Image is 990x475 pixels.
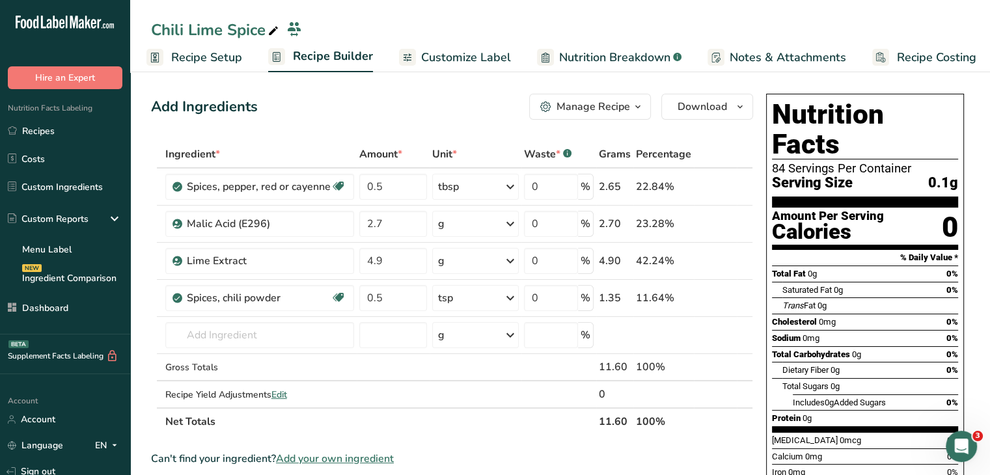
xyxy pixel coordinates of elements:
a: Recipe Costing [872,43,976,72]
div: EN [95,438,122,454]
span: Grams [599,146,631,162]
span: 0.1g [928,175,958,191]
div: 1.35 [599,290,631,306]
span: Cholesterol [772,317,817,327]
span: 0mg [819,317,836,327]
span: Recipe Setup [171,49,242,66]
a: Recipe Setup [146,43,242,72]
span: Notes & Attachments [730,49,846,66]
span: Total Carbohydrates [772,349,850,359]
div: Malic Acid (E296) [187,216,346,232]
span: Nutrition Breakdown [559,49,670,66]
div: Calories [772,223,884,241]
span: Customize Label [421,49,511,66]
span: 0% [946,333,958,343]
span: 0g [831,365,840,375]
i: Trans [782,301,804,310]
iframe: Intercom live chat [946,431,977,462]
h1: Nutrition Facts [772,100,958,159]
a: Customize Label [399,43,511,72]
span: Saturated Fat [782,285,832,295]
div: 42.24% [636,253,691,269]
span: 3 [972,431,983,441]
span: Edit [271,388,287,401]
span: Recipe Costing [897,49,976,66]
button: Hire an Expert [8,66,122,89]
span: 0g [834,285,843,295]
div: g [438,253,445,269]
div: 84 Servings Per Container [772,162,958,175]
div: Chili Lime Spice [151,18,281,42]
div: 0 [599,387,631,402]
span: [MEDICAL_DATA] [772,435,838,445]
span: 0g [825,398,834,407]
button: Manage Recipe [529,94,651,120]
span: Calcium [772,452,803,461]
span: 0g [803,413,812,423]
a: Language [8,434,63,457]
span: Dietary Fiber [782,365,829,375]
div: 23.28% [636,216,691,232]
span: 0g [852,349,861,359]
span: 0g [831,381,840,391]
div: 4.90 [599,253,631,269]
a: Recipe Builder [268,42,373,73]
div: Can't find your ingredient? [151,451,753,467]
div: 2.70 [599,216,631,232]
span: Amount [359,146,402,162]
div: Amount Per Serving [772,210,884,223]
span: Download [678,99,727,115]
a: Notes & Attachments [708,43,846,72]
th: Net Totals [163,407,596,435]
span: 0% [946,285,958,295]
div: BETA [8,340,29,348]
button: Download [661,94,753,120]
div: 0 [942,210,958,245]
div: Recipe Yield Adjustments [165,388,354,401]
span: 0% [946,398,958,407]
div: 2.65 [599,179,631,195]
span: Protein [772,413,801,423]
span: 0mcg [840,435,861,445]
div: Manage Recipe [557,99,630,115]
a: Nutrition Breakdown [537,43,681,72]
div: 11.64% [636,290,691,306]
span: Includes Added Sugars [793,398,886,407]
span: Total Fat [772,269,806,278]
div: tbsp [438,179,459,195]
span: Recipe Builder [293,47,373,65]
span: Ingredient [165,146,220,162]
span: Total Sugars [782,381,829,391]
span: Serving Size [772,175,853,191]
input: Add Ingredient [165,322,354,348]
span: 0% [946,269,958,278]
div: NEW [22,264,42,272]
span: 0g [818,301,827,310]
span: 0% [946,365,958,375]
div: 22.84% [636,179,691,195]
div: 100% [636,359,691,375]
section: % Daily Value * [772,250,958,265]
span: Add your own ingredient [276,451,394,467]
span: Percentage [636,146,691,162]
div: Waste [524,146,571,162]
div: Spices, chili powder [187,290,331,306]
div: Custom Reports [8,212,89,226]
span: Sodium [772,333,801,343]
div: g [438,216,445,232]
span: 0g [808,269,817,278]
span: Fat [782,301,816,310]
div: Lime Extract [187,253,346,269]
th: 11.60 [596,407,633,435]
th: 100% [633,407,694,435]
span: 0mg [803,333,819,343]
span: 0% [946,317,958,327]
span: 0% [946,349,958,359]
div: tsp [438,290,453,306]
span: 0mg [805,452,822,461]
div: g [438,327,445,343]
div: Spices, pepper, red or cayenne [187,179,331,195]
div: Add Ingredients [151,96,258,118]
div: Gross Totals [165,360,354,374]
div: 11.60 [599,359,631,375]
